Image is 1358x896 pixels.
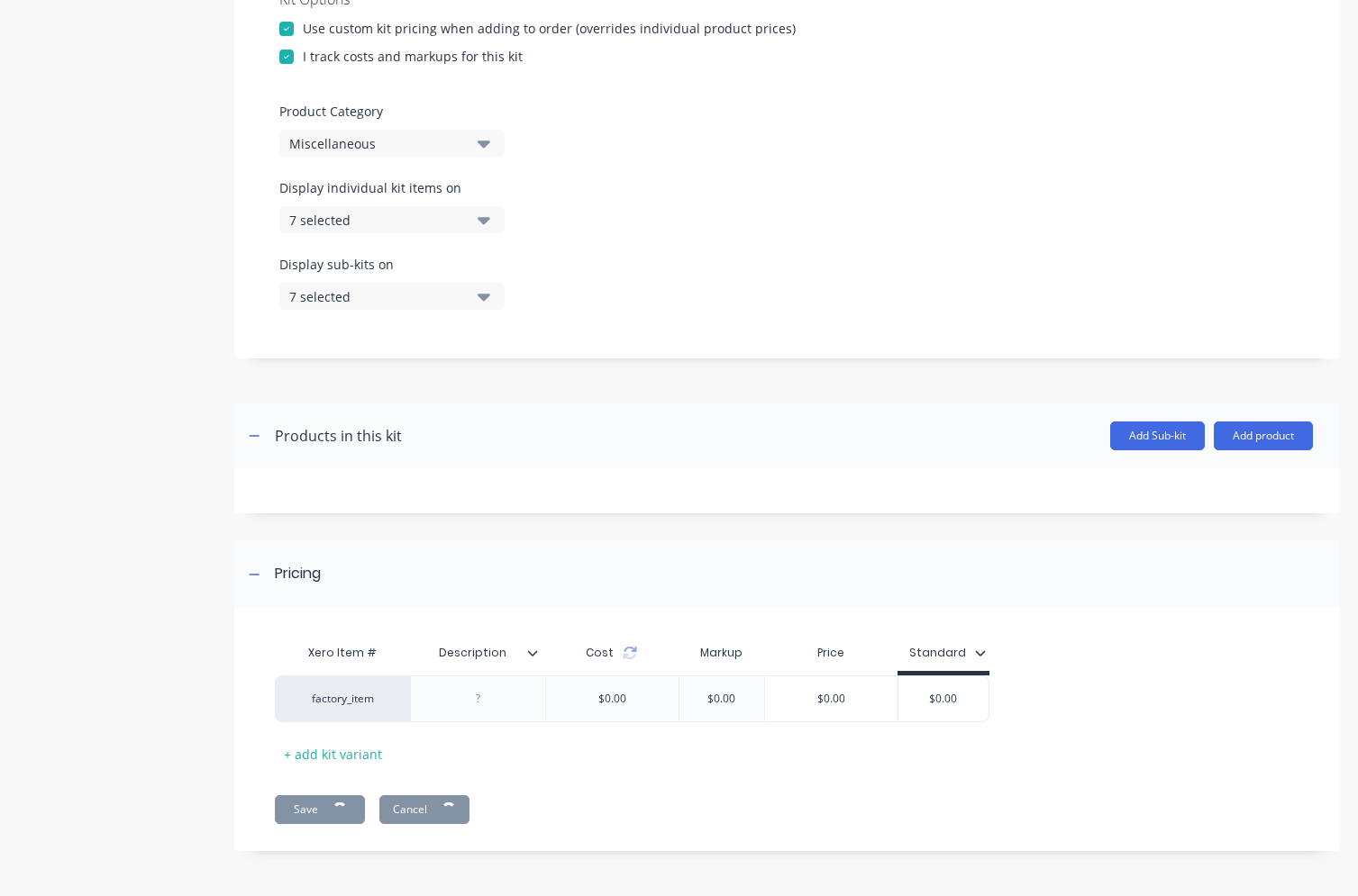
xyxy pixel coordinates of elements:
div: + add kit variant [275,740,391,768]
div: Markup [679,635,765,671]
div: Pricing [275,563,321,585]
div: Price [764,635,898,671]
div: $0.00 [677,676,767,721]
button: Add Sub-kit [1110,421,1205,450]
div: Cost [545,635,679,671]
div: I track costs and markups for this kit [303,47,523,66]
div: 7 selected [289,211,464,230]
div: $0.00 [584,676,641,721]
div: $0.00 [898,676,989,721]
label: Product Category [279,102,1295,121]
div: $0.00 [765,676,898,721]
div: Miscellaneous [289,134,464,153]
div: factory_item [294,691,393,707]
div: Description [410,630,534,675]
div: Standard [909,645,966,661]
div: Use custom kit pricing when adding to order (overrides individual product prices) [303,19,796,38]
button: Standard [900,639,995,666]
button: Add product [1214,421,1313,450]
button: 7 selected [279,283,505,310]
div: 7 selected [289,287,464,306]
button: Save [275,795,365,824]
div: Xero Item # [275,635,410,671]
div: Products in this kit [275,425,402,447]
button: Cancel [379,795,469,824]
span: Cost [586,645,614,661]
div: Description [410,635,545,671]
button: 7 selected [279,206,505,233]
button: Miscellaneous [279,130,505,157]
label: Display sub-kits on [279,255,505,274]
div: factory_item$0.00$0.00$0.00$0.00 [275,675,989,722]
label: Display individual kit items on [279,178,505,197]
